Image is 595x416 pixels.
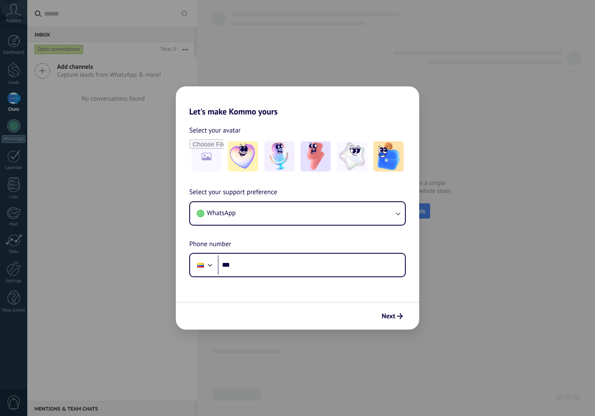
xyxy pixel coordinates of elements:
[176,86,419,117] h2: Let's make Kommo yours
[189,239,231,250] span: Phone number
[228,141,258,172] img: -1.jpeg
[189,125,241,136] span: Select your avatar
[378,309,407,323] button: Next
[189,187,277,198] span: Select your support preference
[382,313,395,319] span: Next
[264,141,295,172] img: -2.jpeg
[300,141,331,172] img: -3.jpeg
[207,209,236,217] span: WhatsApp
[193,256,209,274] div: Colombia: + 57
[373,141,404,172] img: -5.jpeg
[190,202,405,225] button: WhatsApp
[337,141,367,172] img: -4.jpeg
